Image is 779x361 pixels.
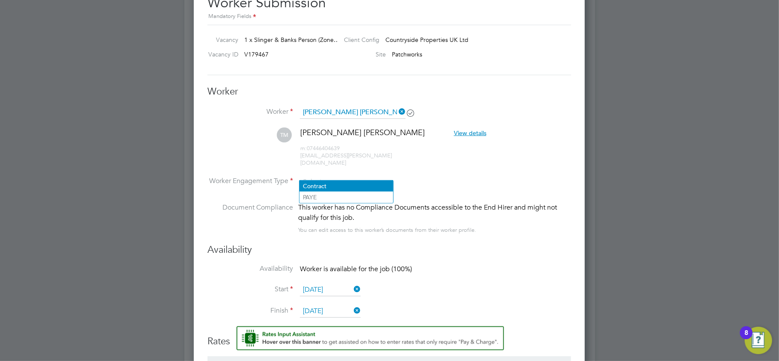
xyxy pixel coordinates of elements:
input: Search for... [300,106,406,119]
span: Worker is available for the job (100%) [300,265,412,273]
li: PAYE [299,192,393,203]
span: TM [277,127,292,142]
label: Client Config [338,36,380,44]
label: Worker Engagement Type [207,177,293,186]
div: This worker has no Compliance Documents accessible to the End Hirer and might not qualify for thi... [298,202,571,223]
label: Document Compliance [207,202,293,234]
span: m: [300,145,307,152]
span: [EMAIL_ADDRESS][PERSON_NAME][DOMAIN_NAME] [300,152,392,166]
label: Start [207,285,293,294]
span: 07446404639 [300,145,340,152]
button: Open Resource Center, 8 new notifications [745,327,772,354]
h3: Availability [207,244,571,256]
button: Rate Assistant [237,326,504,350]
input: Select one [300,284,361,296]
input: Select one [300,176,393,189]
label: Worker [207,107,293,116]
span: V179467 [244,50,269,58]
label: Finish [207,306,293,315]
span: [PERSON_NAME] [PERSON_NAME] [300,127,425,137]
input: Select one [300,305,361,318]
div: 8 [744,333,748,344]
label: Site [338,50,386,58]
span: Patchworks [392,50,423,58]
div: Mandatory Fields [207,12,571,21]
label: Availability [207,264,293,273]
span: 1 x Slinger & Banks Person (Zone… [244,36,340,44]
span: View details [454,129,486,137]
span: Countryside Properties UK Ltd [386,36,469,44]
h3: Worker [207,86,571,98]
label: Vacancy ID [204,50,238,58]
li: Contract [299,180,393,192]
h3: Rates [207,326,571,348]
label: Vacancy [204,36,238,44]
div: You can edit access to this worker’s documents from their worker profile. [298,225,476,235]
